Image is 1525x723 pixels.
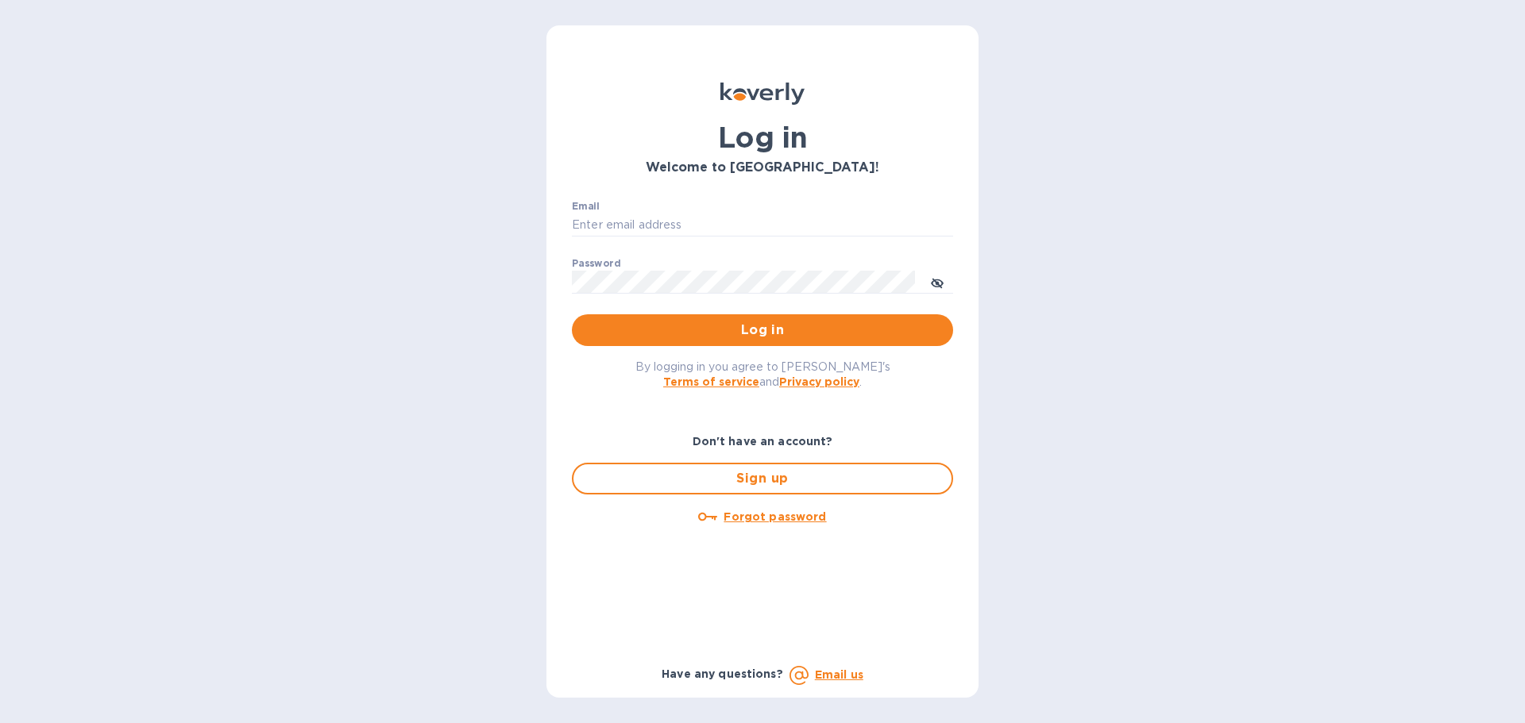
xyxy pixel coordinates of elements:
[586,469,939,488] span: Sign up
[572,213,953,237] input: Enter email address
[921,266,953,298] button: toggle password visibility
[815,668,863,681] a: Email us
[662,667,783,680] b: Have any questions?
[572,463,953,494] button: Sign up
[572,121,953,154] h1: Log in
[635,360,890,388] span: By logging in you agree to [PERSON_NAME]'s and .
[572,160,953,175] h3: Welcome to [GEOGRAPHIC_DATA]!
[663,375,759,388] a: Terms of service
[779,375,859,388] a: Privacy policy
[572,202,600,211] label: Email
[693,435,833,448] b: Don't have an account?
[720,83,805,105] img: Koverly
[724,510,826,523] u: Forgot password
[572,259,620,268] label: Password
[585,321,940,340] span: Log in
[572,314,953,346] button: Log in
